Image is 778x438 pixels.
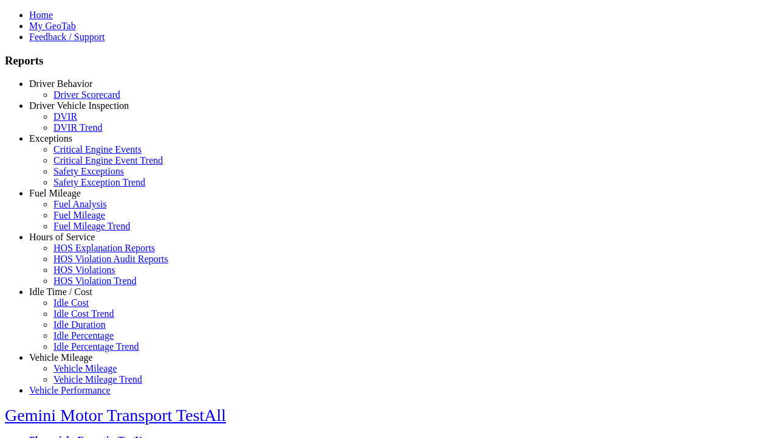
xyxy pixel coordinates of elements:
[53,341,139,352] a: Idle Percentage Trend
[29,188,81,198] a: Fuel Mileage
[29,100,129,111] a: Driver Vehicle Inspection
[53,319,106,330] a: Idle Duration
[53,374,142,384] a: Vehicle Mileage Trend
[53,243,155,253] a: HOS Explanation Reports
[53,122,102,133] a: DVIR Trend
[5,406,226,425] a: Gemini Motor Transport TestAll
[53,111,77,122] a: DVIR
[53,297,89,308] a: Idle Cost
[53,155,163,165] a: Critical Engine Event Trend
[53,308,114,319] a: Idle Cost Trend
[29,133,72,144] a: Exceptions
[53,363,117,374] a: Vehicle Mileage
[29,352,92,363] a: Vehicle Mileage
[29,32,105,42] a: Feedback / Support
[53,144,142,155] a: Critical Engine Events
[53,166,124,176] a: Safety Exceptions
[53,254,168,264] a: HOS Violation Audit Reports
[53,89,120,100] a: Driver Scorecard
[29,10,53,20] a: Home
[53,210,105,220] a: Fuel Mileage
[53,276,137,286] a: HOS Violation Trend
[53,221,130,231] a: Fuel Mileage Trend
[5,54,773,68] h3: Reports
[29,232,95,242] a: Hours of Service
[53,199,107,209] a: Fuel Analysis
[53,330,114,341] a: Idle Percentage
[53,177,145,187] a: Safety Exception Trend
[53,265,115,275] a: HOS Violations
[29,78,92,89] a: Driver Behavior
[29,21,76,31] a: My GeoTab
[29,287,92,297] a: Idle Time / Cost
[29,385,111,395] a: Vehicle Performance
